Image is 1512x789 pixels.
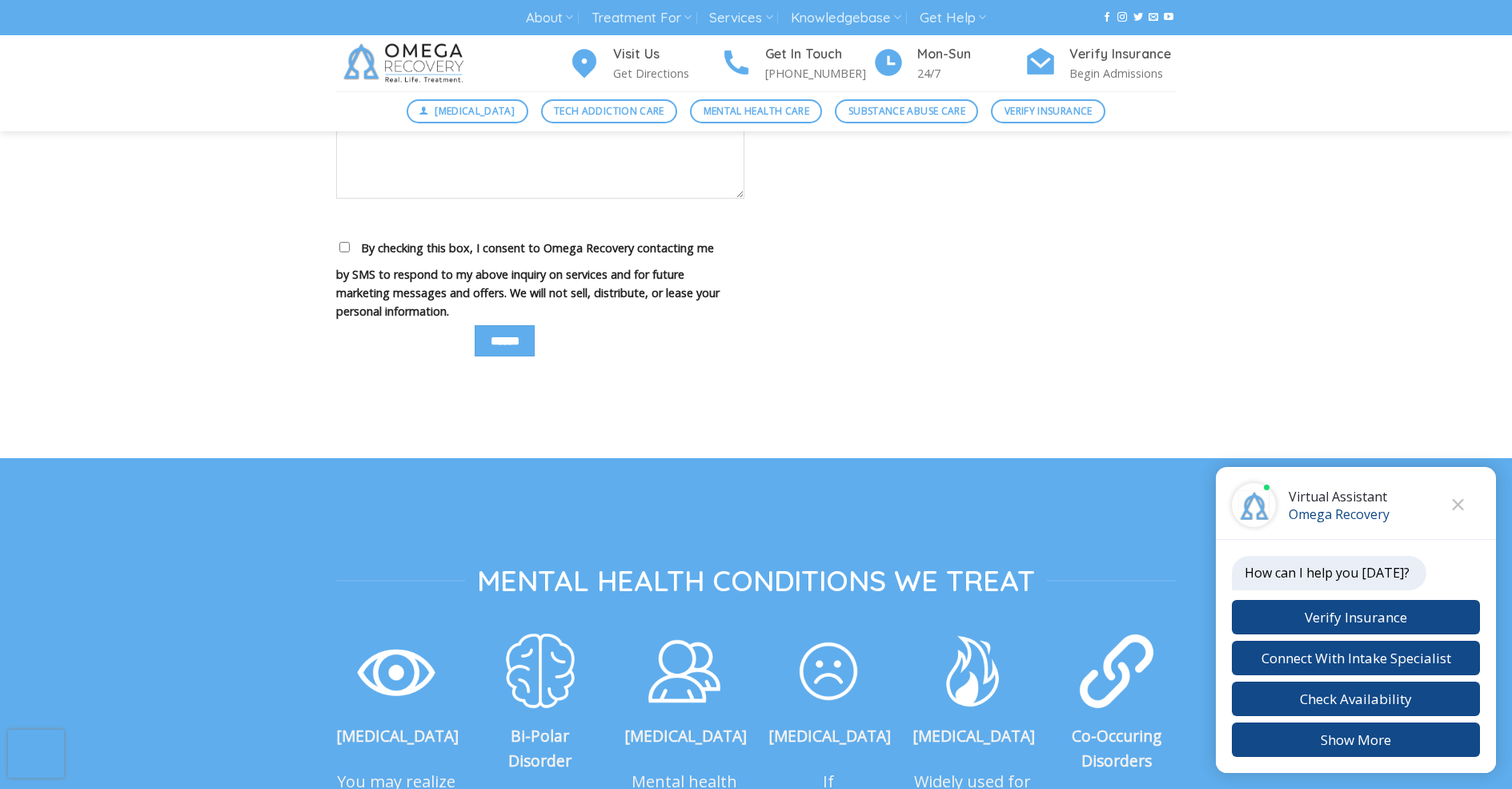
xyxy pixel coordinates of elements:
[1005,103,1093,119] span: Verify Insurance
[848,103,965,119] span: Substance Abuse Care
[835,99,978,123] a: Substance Abuse Care
[1069,64,1177,83] p: Begin Admissions
[1069,44,1177,65] h4: Verify Insurance
[526,3,573,33] a: About
[568,44,720,83] a: Visit Us Get Directions
[1102,12,1112,23] a: Follow on Facebook
[1025,44,1177,83] a: Verify Insurance Begin Admissions
[336,84,744,210] label: Your message (optional)
[720,44,872,83] a: Get In Touch [PHONE_NUMBER]
[912,725,1035,747] strong: [MEDICAL_DATA]
[336,103,744,199] textarea: Your message (optional)
[407,99,528,123] a: [MEDICAL_DATA]
[1164,12,1173,23] a: Follow on YouTube
[791,3,901,33] a: Knowledgebase
[624,725,747,747] strong: [MEDICAL_DATA]
[768,725,891,747] strong: [MEDICAL_DATA]
[917,64,1025,83] p: 24/7
[765,64,872,83] p: [PHONE_NUMBER]
[690,99,822,123] a: Mental Health Care
[339,242,350,252] input: By checking this box, I consent to Omega Recovery contacting me by SMS to respond to my above inq...
[1133,12,1143,23] a: Follow on Twitter
[541,99,678,123] a: Tech Addiction Care
[1149,12,1158,23] a: Send us an email
[1117,12,1127,23] a: Follow on Instagram
[765,44,872,65] h4: Get In Touch
[1072,725,1161,771] strong: Co-Occuring Disorders
[336,725,459,747] strong: [MEDICAL_DATA]
[336,35,476,91] img: Omega Recovery
[920,3,986,33] a: Get Help
[704,103,809,119] span: Mental Health Care
[477,562,1035,599] span: Mental Health Conditions We Treat
[336,240,720,319] span: By checking this box, I consent to Omega Recovery contacting me by SMS to respond to my above inq...
[554,103,664,119] span: Tech Addiction Care
[991,99,1105,123] a: Verify Insurance
[592,3,692,33] a: Treatment For
[613,64,720,83] p: Get Directions
[613,44,720,65] h4: Visit Us
[435,103,515,119] span: [MEDICAL_DATA]
[709,3,772,33] a: Services
[917,44,1025,65] h4: Mon-Sun
[508,725,572,771] strong: Bi-Polar Disorder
